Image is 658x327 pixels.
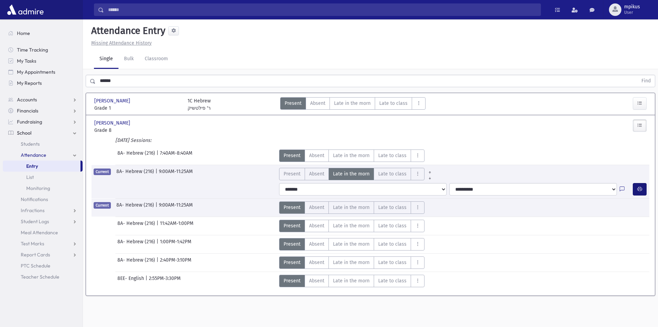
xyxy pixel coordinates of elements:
[17,58,36,64] span: My Tasks
[284,240,301,248] span: Present
[21,274,59,280] span: Teacher Schedule
[279,149,425,162] div: AttTypes
[3,138,83,149] a: Students
[17,97,37,103] span: Accounts
[17,30,30,36] span: Home
[333,259,370,266] span: Late in the morn
[333,170,370,178] span: Late in the morn
[94,119,132,127] span: [PERSON_NAME]
[279,238,425,251] div: AttTypes
[280,97,426,112] div: AttTypes
[333,222,370,229] span: Late in the morn
[378,170,407,178] span: Late to class
[624,4,640,10] span: mpikus
[155,201,159,214] span: |
[279,256,425,269] div: AttTypes
[117,238,156,251] span: 8A- Hebrew (216)
[156,238,160,251] span: |
[17,69,55,75] span: My Appointments
[378,204,407,211] span: Late to class
[26,174,34,180] span: List
[159,168,193,180] span: 9:00AM-11:25AM
[91,40,152,46] u: Missing Attendance History
[333,204,370,211] span: Late in the morn
[284,170,301,178] span: Present
[378,152,407,159] span: Late to class
[17,47,48,53] span: Time Tracking
[94,49,118,69] a: Single
[3,149,83,161] a: Attendance
[26,163,38,169] span: Entry
[279,168,435,180] div: AttTypes
[149,275,181,287] span: 2:55PM-3:30PM
[3,44,83,55] a: Time Tracking
[3,78,83,89] a: My Reports
[21,152,46,158] span: Attendance
[117,256,156,269] span: 8A- Hebrew (216)
[284,277,301,284] span: Present
[3,194,83,205] a: Notifications
[117,149,156,162] span: 8A- Hebrew (216)
[21,141,40,147] span: Students
[117,220,156,232] span: 8A- Hebrew (216)
[94,105,181,112] span: Grade 1
[17,108,38,114] span: Financials
[279,275,425,287] div: AttTypes
[3,183,83,194] a: Monitoring
[156,149,160,162] span: |
[279,220,425,232] div: AttTypes
[3,271,83,282] a: Teacher Schedule
[310,100,325,107] span: Absent
[17,119,42,125] span: Fundraising
[21,252,50,258] span: Report Cards
[309,259,324,266] span: Absent
[333,277,370,284] span: Late in the morn
[309,222,324,229] span: Absent
[21,229,58,236] span: Meal Attendance
[3,216,83,227] a: Student Logs
[115,137,151,143] i: [DATE] Sessions:
[284,152,301,159] span: Present
[3,127,83,138] a: School
[156,256,160,269] span: |
[309,152,324,159] span: Absent
[284,204,301,211] span: Present
[333,240,370,248] span: Late in the morn
[6,3,45,17] img: AdmirePro
[425,173,435,179] a: All Later
[3,94,83,105] a: Accounts
[21,207,45,214] span: Infractions
[21,240,44,247] span: Test Marks
[104,3,541,16] input: Search
[94,127,181,134] span: Grade 8
[3,172,83,183] a: List
[3,227,83,238] a: Meal Attendance
[94,169,111,175] span: Current
[17,80,42,86] span: My Reports
[334,100,371,107] span: Late in the morn
[155,168,159,180] span: |
[21,196,48,202] span: Notifications
[378,277,407,284] span: Late to class
[94,202,111,209] span: Current
[309,170,324,178] span: Absent
[284,259,301,266] span: Present
[21,263,50,269] span: PTC Schedule
[3,105,83,116] a: Financials
[145,275,149,287] span: |
[285,100,302,107] span: Present
[309,277,324,284] span: Absent
[624,10,640,15] span: User
[17,130,31,136] span: School
[3,55,83,66] a: My Tasks
[160,238,191,251] span: 1:00PM-1:42PM
[379,100,408,107] span: Late to class
[94,97,132,105] span: [PERSON_NAME]
[160,220,193,232] span: 11:42AM-1:00PM
[3,28,83,39] a: Home
[159,201,193,214] span: 9:00AM-11:25AM
[309,240,324,248] span: Absent
[3,66,83,78] a: My Appointments
[3,161,80,172] a: Entry
[309,204,324,211] span: Absent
